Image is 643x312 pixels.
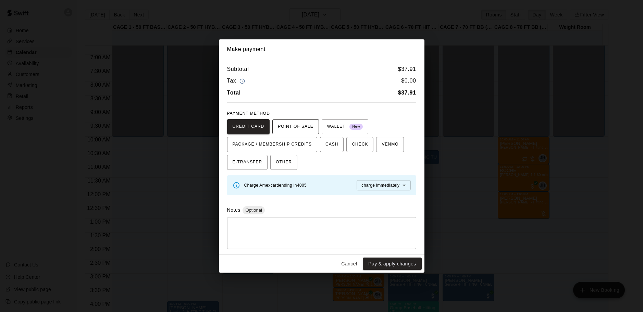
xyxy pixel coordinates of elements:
[320,137,344,152] button: CASH
[352,139,368,150] span: CHECK
[278,121,313,132] span: POINT OF SALE
[276,157,292,168] span: OTHER
[219,39,424,59] h2: Make payment
[376,137,404,152] button: VENMO
[227,207,240,213] label: Notes
[346,137,373,152] button: CHECK
[227,65,249,74] h6: Subtotal
[401,76,416,86] h6: $ 0.00
[233,157,262,168] span: E-TRANSFER
[327,121,363,132] span: WALLET
[227,111,270,116] span: PAYMENT METHOD
[325,139,338,150] span: CASH
[243,208,264,213] span: Optional
[233,139,312,150] span: PACKAGE / MEMBERSHIP CREDITS
[338,258,360,270] button: Cancel
[398,90,416,96] b: $ 37.91
[349,122,363,132] span: New
[270,155,297,170] button: OTHER
[398,65,416,74] h6: $ 37.91
[227,76,247,86] h6: Tax
[361,183,399,188] span: charge immediately
[382,139,398,150] span: VENMO
[227,155,268,170] button: E-TRANSFER
[227,90,241,96] b: Total
[227,119,270,134] button: CREDIT CARD
[227,137,318,152] button: PACKAGE / MEMBERSHIP CREDITS
[272,119,319,134] button: POINT OF SALE
[244,183,307,188] span: Charge Amex card ending in 4005
[322,119,369,134] button: WALLET New
[363,258,421,270] button: Pay & apply changes
[233,121,264,132] span: CREDIT CARD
